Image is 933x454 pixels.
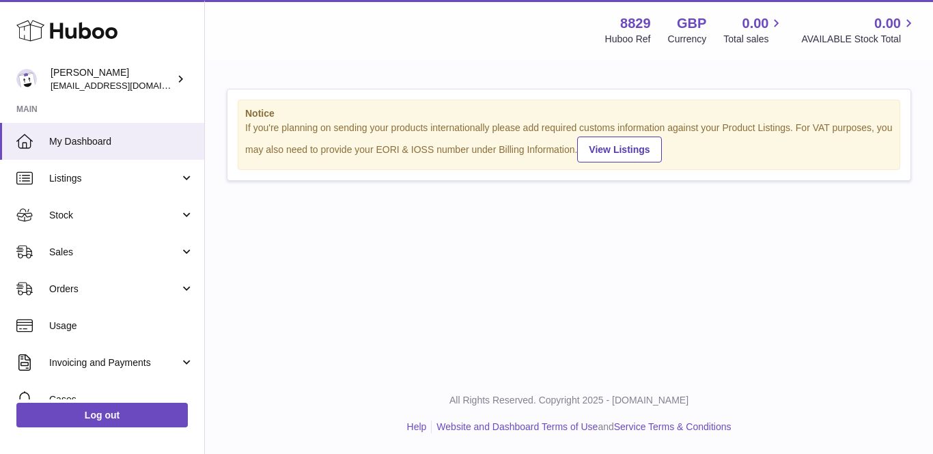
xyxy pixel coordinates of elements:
[216,394,922,407] p: All Rights Reserved. Copyright 2025 - [DOMAIN_NAME]
[723,14,784,46] a: 0.00 Total sales
[49,393,194,406] span: Cases
[723,33,784,46] span: Total sales
[51,80,201,91] span: [EMAIL_ADDRESS][DOMAIN_NAME]
[436,421,598,432] a: Website and Dashboard Terms of Use
[668,33,707,46] div: Currency
[49,246,180,259] span: Sales
[245,122,893,162] div: If you're planning on sending your products internationally please add required customs informati...
[49,283,180,296] span: Orders
[49,209,180,222] span: Stock
[49,135,194,148] span: My Dashboard
[677,14,706,33] strong: GBP
[51,66,173,92] div: [PERSON_NAME]
[49,172,180,185] span: Listings
[432,421,731,434] li: and
[49,356,180,369] span: Invoicing and Payments
[16,403,188,427] a: Log out
[49,320,194,332] span: Usage
[245,107,893,120] strong: Notice
[605,33,651,46] div: Huboo Ref
[874,14,901,33] span: 0.00
[620,14,651,33] strong: 8829
[407,421,427,432] a: Help
[16,69,37,89] img: commandes@kpmatech.com
[577,137,661,162] a: View Listings
[614,421,732,432] a: Service Terms & Conditions
[742,14,769,33] span: 0.00
[801,14,917,46] a: 0.00 AVAILABLE Stock Total
[801,33,917,46] span: AVAILABLE Stock Total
